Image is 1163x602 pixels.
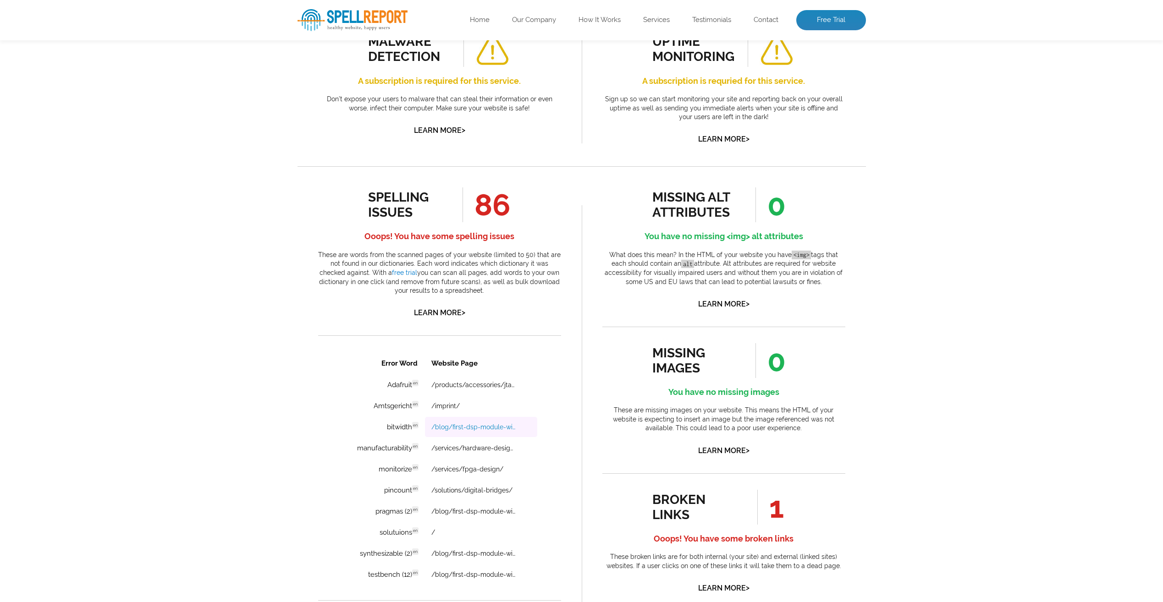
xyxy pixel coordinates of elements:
[698,300,750,308] a: Learn More>
[643,16,670,25] a: Services
[24,1,106,22] th: Error Word
[698,446,750,455] a: Learn More>
[602,406,845,433] p: These are missing images on your website. This means the HTML of your website is expecting to ins...
[113,93,198,100] a: /services/hardware-design/
[602,74,845,88] h4: A subscription is requried for this service.
[113,71,198,79] a: /blog/first-dsp-module-with-hls/
[462,124,465,137] span: >
[602,251,845,286] p: What does this mean? In the HTML of your website you have tags that each should contain an attrib...
[746,581,750,594] span: >
[746,297,750,310] span: >
[318,251,561,296] p: These are words from the scanned pages of your website (limited to 50) that are not found in our ...
[94,49,100,55] span: en
[475,36,509,66] img: alert
[652,492,735,522] div: broken links
[110,256,118,265] a: 3
[602,531,845,546] h4: Ooops! You have some broken links
[24,170,106,191] td: solutuions
[84,98,159,114] a: Get Free Trial
[94,91,100,98] span: en
[755,343,786,378] span: 0
[796,10,866,30] a: Free Trial
[24,23,106,43] td: Adafruit
[24,149,106,170] td: pragmas (2)
[652,34,735,64] div: uptime monitoring
[698,584,750,592] a: Learn More>
[165,256,183,265] a: Next
[579,16,621,25] a: How It Works
[94,133,100,140] span: en
[652,345,735,376] div: missing images
[113,135,194,142] a: /solutions/digital-bridges/
[602,229,845,244] h4: You have no missing <img> alt attributes
[298,9,408,31] img: SpellReport
[792,251,811,259] code: <img>
[123,256,132,265] a: 4
[24,192,106,212] td: synthesizable (2)
[368,34,451,64] div: malware detection
[24,86,106,106] td: manufacturability
[99,1,197,22] th: Website Page
[602,385,845,400] h4: You have no missing images
[137,256,145,265] a: 5
[113,156,198,163] a: /blog/first-dsp-module-with-hls/
[151,256,159,265] a: 6
[113,198,198,205] a: /blog/first-dsp-module-with-hls/
[470,16,490,25] a: Home
[113,29,198,37] a: /products/accessories/jtag-c1/
[746,444,750,457] span: >
[5,71,238,77] span: Want to view
[318,229,561,244] h4: Ooops! You have some spelling issues
[107,1,219,22] th: Website Page
[24,128,106,148] td: pincount
[97,256,105,265] a: 2
[602,553,845,570] p: These broken links are for both internal (your site) and external (linked sites) websites. If a u...
[24,44,106,64] td: Amtsgericht
[24,65,106,85] td: bitwidth
[652,190,735,220] div: missing alt attributes
[368,190,451,220] div: spelling issues
[94,197,100,203] span: en
[83,255,91,265] a: 1
[94,218,100,224] span: en
[94,112,100,119] span: en
[117,131,125,142] a: 1
[681,260,694,268] code: alt
[414,308,465,317] a: Learn More>
[318,74,561,88] h4: A subscription is required for this service.
[94,28,100,34] span: en
[113,177,117,184] a: /
[392,269,417,276] a: free trial
[757,490,784,525] span: 1
[746,132,750,145] span: >
[755,187,786,222] span: 0
[414,126,465,135] a: Learn More>
[692,16,731,25] a: Testimonials
[760,36,794,66] img: alert
[113,50,142,58] a: /imprint/
[24,107,106,127] td: monitorize
[94,154,100,161] span: en
[1,1,99,22] th: Broken Link
[94,175,100,182] span: en
[512,16,556,25] a: Our Company
[698,135,750,143] a: Learn More>
[113,114,185,121] a: /services/fpga-design/
[754,16,778,25] a: Contact
[113,219,198,226] a: /blog/first-dsp-module-with-hls/
[94,70,100,77] span: en
[462,306,465,319] span: >
[602,95,845,122] p: Sign up so we can start monitoring your site and reporting back on your overall uptime as well as...
[24,213,106,233] td: testbench (12)
[463,187,510,222] span: 86
[5,71,238,89] h3: All Results?
[318,95,561,113] p: Don’t expose your users to malware that can steal their information or even worse, infect their c...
